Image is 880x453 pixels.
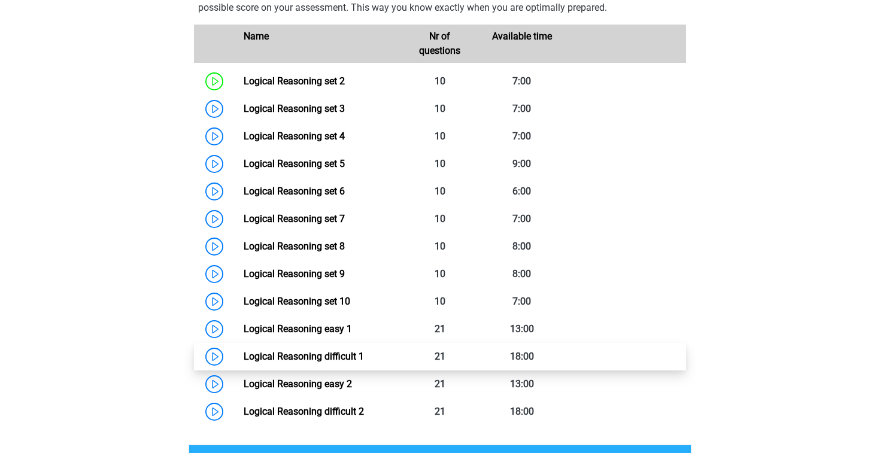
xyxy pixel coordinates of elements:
a: Logical Reasoning difficult 2 [244,406,364,417]
a: Logical Reasoning set 8 [244,241,345,252]
a: Logical Reasoning set 3 [244,103,345,114]
a: Logical Reasoning set 7 [244,213,345,224]
a: Logical Reasoning difficult 1 [244,351,364,362]
div: Name [235,29,399,58]
a: Logical Reasoning set 6 [244,186,345,197]
div: Nr of questions [399,29,481,58]
a: Logical Reasoning easy 1 [244,323,352,335]
a: Logical Reasoning set 9 [244,268,345,279]
a: Logical Reasoning easy 2 [244,378,352,390]
a: Logical Reasoning set 10 [244,296,350,307]
div: Available time [481,29,563,58]
a: Logical Reasoning set 2 [244,75,345,87]
a: Logical Reasoning set 4 [244,130,345,142]
a: Logical Reasoning set 5 [244,158,345,169]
